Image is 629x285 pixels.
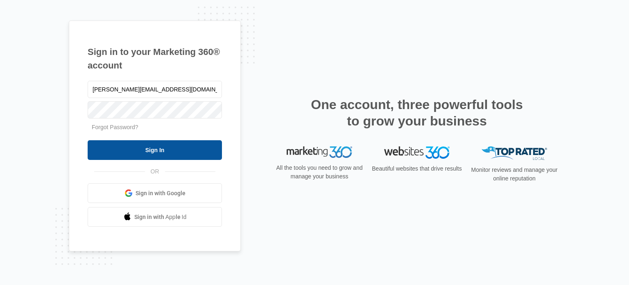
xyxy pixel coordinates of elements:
img: Websites 360 [384,146,450,158]
h1: Sign in to your Marketing 360® account [88,45,222,72]
span: Sign in with Apple Id [134,213,187,221]
img: Top Rated Local [482,146,547,160]
p: Beautiful websites that drive results [371,164,463,173]
p: All the tools you need to grow and manage your business [274,164,365,181]
span: Sign in with Google [136,189,186,198]
a: Sign in with Apple Id [88,207,222,227]
input: Sign In [88,140,222,160]
a: Sign in with Google [88,183,222,203]
input: Email [88,81,222,98]
img: Marketing 360 [287,146,352,158]
h2: One account, three powerful tools to grow your business [308,96,525,129]
a: Forgot Password? [92,124,138,130]
p: Monitor reviews and manage your online reputation [468,166,560,183]
span: OR [145,167,165,176]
